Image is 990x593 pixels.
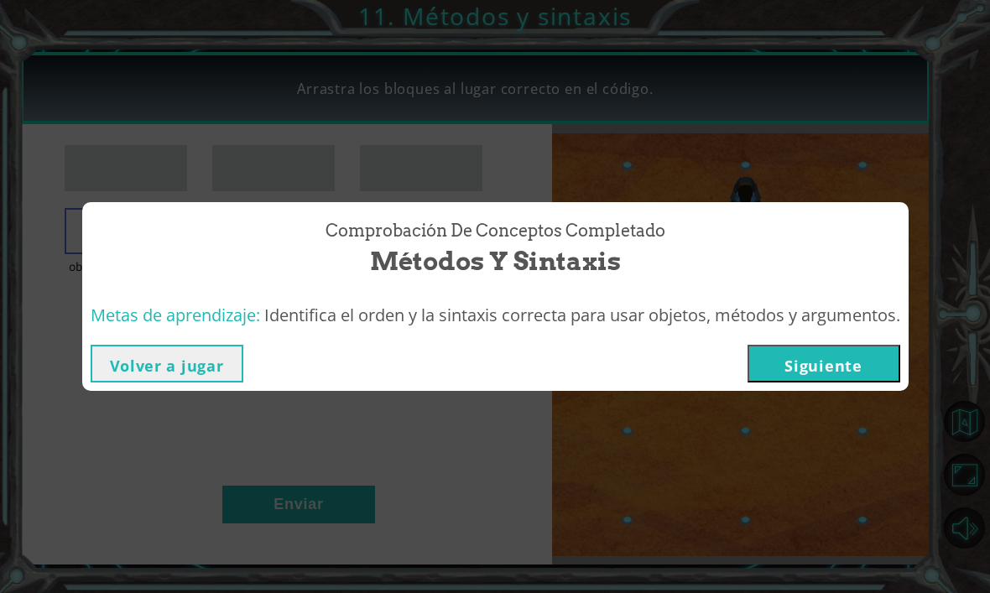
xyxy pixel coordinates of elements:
[91,304,260,326] span: Metas de aprendizaje:
[748,345,900,382] button: Siguiente
[91,345,243,382] button: Volver a jugar
[370,243,621,279] span: Métodos y sintaxis
[326,219,665,243] span: Comprobación de conceptos Completado
[264,304,900,326] span: Identifica el orden y la sintaxis correcta para usar objetos, métodos y argumentos.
